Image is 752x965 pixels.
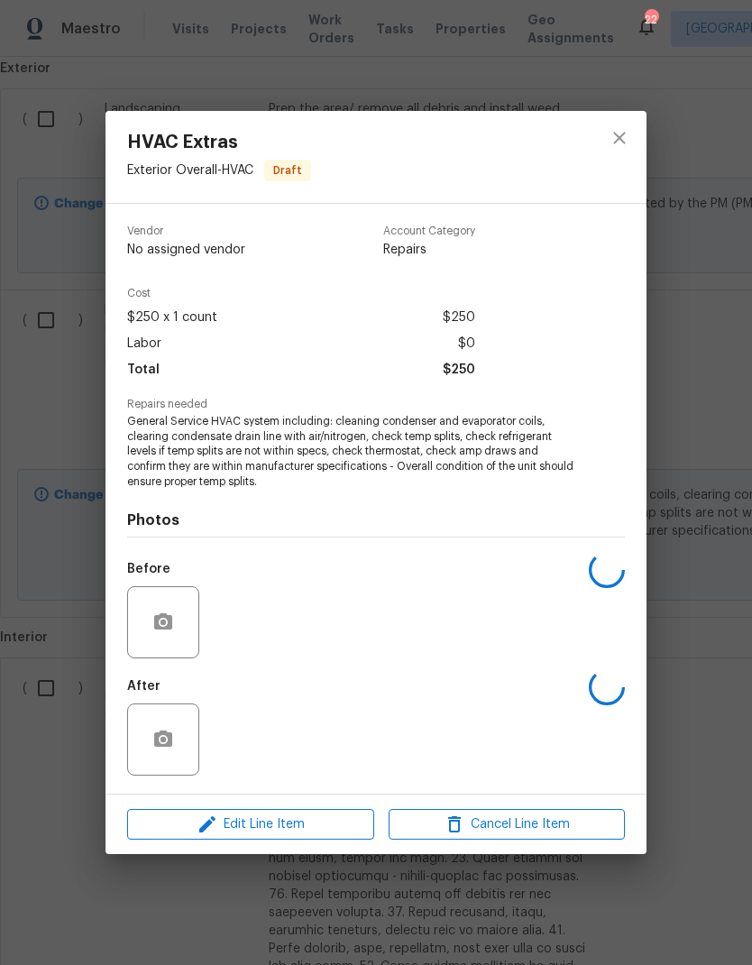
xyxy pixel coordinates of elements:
div: 22 [645,11,657,29]
h5: After [127,680,160,693]
span: Account Category [383,225,475,237]
span: $250 [443,305,475,331]
span: Exterior Overall - HVAC [127,163,253,176]
h5: Before [127,563,170,575]
span: $0 [458,331,475,357]
span: No assigned vendor [127,241,245,259]
span: HVAC Extras [127,133,311,152]
span: Repairs needed [127,399,625,410]
h4: Photos [127,511,625,529]
span: Draft [266,161,309,179]
span: $250 x 1 count [127,305,217,331]
span: Total [127,357,160,383]
span: $250 [443,357,475,383]
button: close [598,116,641,160]
span: Labor [127,331,161,357]
span: Cancel Line Item [394,813,619,836]
button: Cancel Line Item [389,809,625,841]
span: Repairs [383,241,475,259]
button: Edit Line Item [127,809,374,841]
span: Edit Line Item [133,813,369,836]
span: Cost [127,288,475,299]
span: General Service HVAC system including: cleaning condenser and evaporator coils, clearing condensa... [127,414,575,490]
span: Vendor [127,225,245,237]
